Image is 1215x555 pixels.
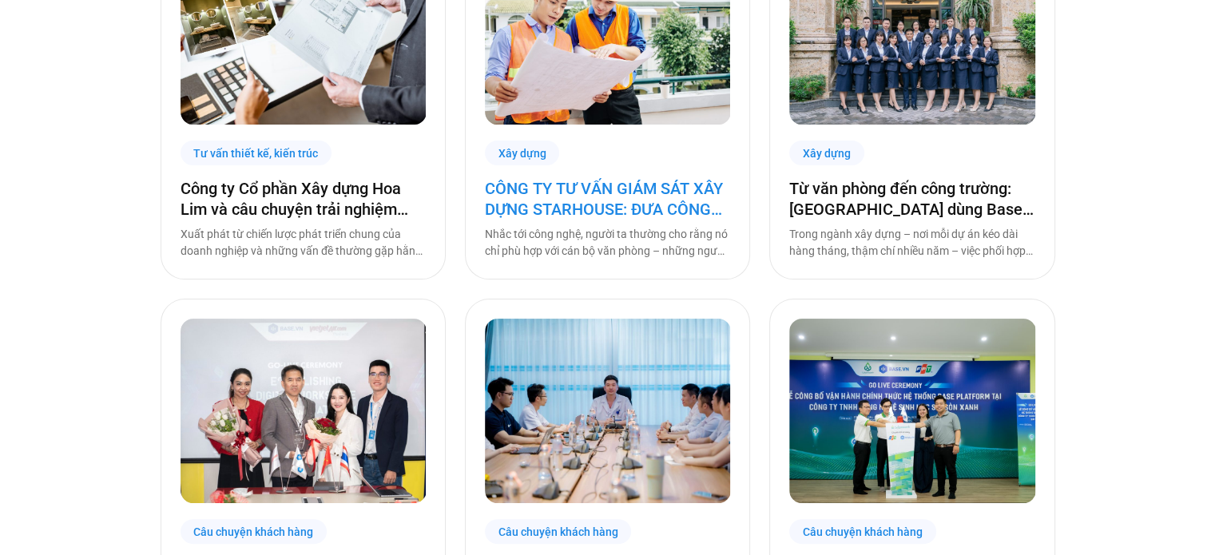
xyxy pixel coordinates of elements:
[485,141,560,165] div: Xây dựng
[181,178,426,220] a: Công ty Cổ phần Xây dựng Hoa Lim và câu chuyện trải nghiệm công nghệ cùng Base Wework
[789,141,864,165] div: Xây dựng
[789,226,1034,260] p: Trong ngành xây dựng – nơi mỗi dự án kéo dài hàng tháng, thậm chí nhiều năm – việc phối hợp giữa ...
[181,519,328,544] div: Câu chuyện khách hàng
[485,519,632,544] div: Câu chuyện khách hàng
[485,178,730,220] a: CÔNG TY TƯ VẤN GIÁM SÁT XÂY DỰNG STARHOUSE: ĐƯA CÔNG NGHỆ ĐẾN VỚI NHÂN SỰ TẠI CÔNG TRƯỜNG
[485,226,730,260] p: Nhắc tới công nghệ, người ta thường cho rằng nó chỉ phù hợp với cán bộ văn phòng – những người th...
[181,226,426,260] p: Xuất phát từ chiến lược phát triển chung của doanh nghiệp và những vấn đề thường gặp hằng ngày, c...
[789,178,1034,220] a: Từ văn phòng đến công trường: [GEOGRAPHIC_DATA] dùng Base số hóa hệ thống quản trị
[181,141,332,165] div: Tư vấn thiết kế, kiến trúc
[789,519,936,544] div: Câu chuyện khách hàng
